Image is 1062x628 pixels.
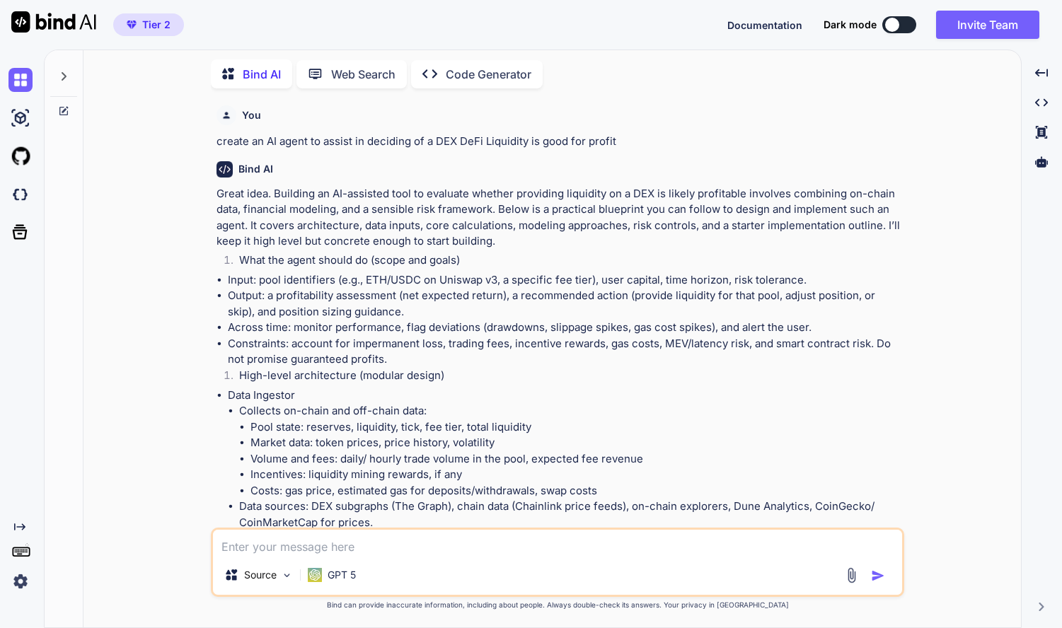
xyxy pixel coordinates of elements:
p: Source [244,568,277,582]
li: Volume and fees: daily/ hourly trade volume in the pool, expected fee revenue [250,451,901,467]
h6: Bind AI [238,162,273,176]
img: githubLight [8,144,33,168]
p: create an AI agent to assist in deciding of a DEX DeFi Liquidity is good for profit [217,134,901,150]
li: Pool state: reserves, liquidity, tick, fee tier, total liquidity [250,419,901,436]
img: darkCloudIdeIcon [8,182,33,207]
li: Data sources: DEX subgraphs (The Graph), chain data (Chainlink price feeds), on-chain explorers, ... [239,499,901,530]
img: chat [8,68,33,92]
li: Input: pool identifiers (e.g., ETH/USDC on Uniswap v3, a specific fee tier), user capital, time h... [228,272,901,289]
img: settings [8,569,33,593]
li: Across time: monitor performance, flag deviations (drawdowns, slippage spikes, gas cost spikes), ... [228,320,901,336]
img: Pick Models [281,569,293,581]
li: What the agent should do (scope and goals) [228,252,901,272]
li: High-level architecture (modular design) [228,368,901,388]
p: Web Search [331,66,396,83]
p: Bind AI [243,66,281,83]
button: Invite Team [936,11,1039,39]
img: attachment [843,567,860,583]
p: Code Generator [446,66,531,83]
li: Incentives: liquidity mining rewards, if any [250,467,901,483]
img: premium [127,21,137,29]
li: Market data: token prices, price history, volatility [250,435,901,451]
h6: You [242,108,261,122]
p: Great idea. Building an AI-assisted tool to evaluate whether providing liquidity on a DEX is like... [217,186,901,250]
p: Bind can provide inaccurate information, including about people. Always double-check its answers.... [211,600,904,610]
img: ai-studio [8,106,33,130]
p: GPT 5 [328,568,356,582]
li: Constraints: account for impermanent loss, trading fees, incentive rewards, gas costs, MEV/latenc... [228,336,901,368]
span: Documentation [727,19,802,31]
button: premiumTier 2 [113,13,184,36]
li: Output: a profitability assessment (net expected return), a recommended action (provide liquidity... [228,288,901,320]
img: Bind AI [11,11,96,33]
li: Collects on-chain and off-chain data: [239,403,901,499]
img: icon [871,569,885,583]
li: Costs: gas price, estimated gas for deposits/withdrawals, swap costs [250,483,901,499]
img: GPT 5 [308,568,322,582]
span: Tier 2 [142,18,171,32]
span: Dark mode [824,18,877,32]
button: Documentation [727,18,802,33]
li: Data Ingestor [228,388,901,531]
